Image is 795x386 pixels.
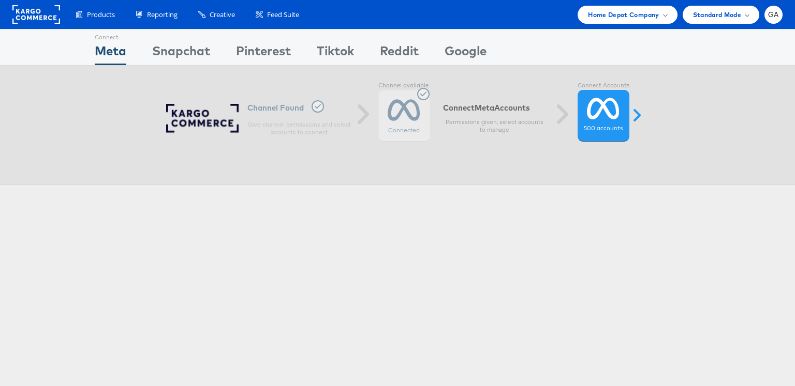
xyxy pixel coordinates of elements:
[578,82,629,90] label: Connect Accounts
[210,10,235,20] span: Creative
[87,10,115,20] span: Products
[588,9,659,20] span: Home Depot Company
[247,120,351,137] p: Give channel permissions and select accounts to connect
[95,29,126,42] div: Connect
[693,9,741,20] span: Standard Mode
[443,118,547,134] p: Permissions given, select accounts to manage
[378,82,430,90] label: Channel available
[380,42,419,65] div: Reddit
[147,10,178,20] span: Reporting
[768,11,779,18] span: GA
[247,100,351,115] h6: Channel Found
[95,42,126,65] div: Meta
[236,42,291,65] div: Pinterest
[317,42,354,65] div: Tiktok
[152,42,210,65] div: Snapchat
[445,42,487,65] div: Google
[443,103,547,113] h6: Connect Accounts
[267,10,299,20] span: Feed Suite
[475,103,494,113] span: meta
[584,125,623,133] label: 500 accounts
